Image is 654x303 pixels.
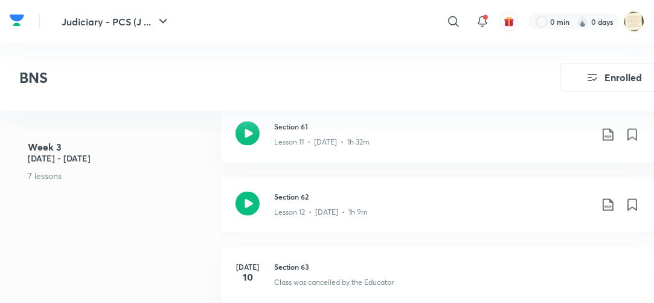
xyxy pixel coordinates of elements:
[236,262,260,273] h6: [DATE]
[504,16,515,27] img: avatar
[28,142,212,152] h4: Week 3
[19,69,492,86] h3: BNS
[236,273,260,282] h4: 10
[28,152,212,165] h5: [DATE] - [DATE]
[274,278,394,288] p: Class was cancelled by the Educator
[274,122,591,132] h3: Section 61
[10,11,24,30] img: Company Logo
[274,192,591,203] h3: Section 62
[274,207,368,218] p: Lesson 12 • [DATE] • 1h 9m
[624,11,644,32] img: ANJALI Dogra
[274,262,640,273] h3: Section 63
[54,10,178,34] button: Judiciary - PCS (J ...
[577,16,589,28] img: streak
[221,107,654,177] a: Section 61Lesson 11 • [DATE] • 1h 32m
[499,12,519,31] button: avatar
[274,137,370,148] p: Lesson 11 • [DATE] • 1h 32m
[221,177,654,247] a: Section 62Lesson 12 • [DATE] • 1h 9m
[10,11,24,33] a: Company Logo
[28,169,212,182] p: 7 lessons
